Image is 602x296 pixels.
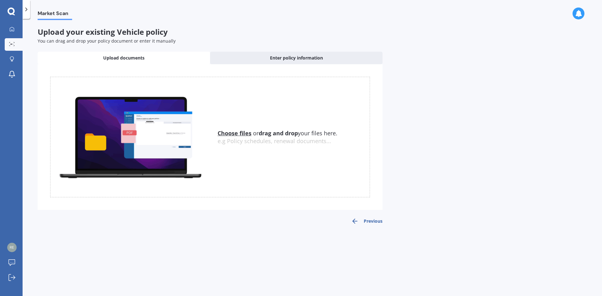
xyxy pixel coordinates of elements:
div: e.g Policy schedules, renewal documents... [218,138,370,145]
span: Market Scan [38,10,72,19]
span: You can drag and drop your policy document or enter it manually [38,38,176,44]
img: upload.de96410c8ce839c3fdd5.gif [50,93,210,181]
button: Previous [351,217,383,225]
span: or your files here. [218,129,337,137]
b: drag and drop [259,129,298,137]
span: Upload documents [103,55,145,61]
span: Enter policy information [270,55,323,61]
span: Upload your existing Vehicle policy [38,27,168,37]
img: 31ed52cc0a8fd4342a40cfef78231f92 [7,243,17,252]
u: Choose files [218,129,251,137]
